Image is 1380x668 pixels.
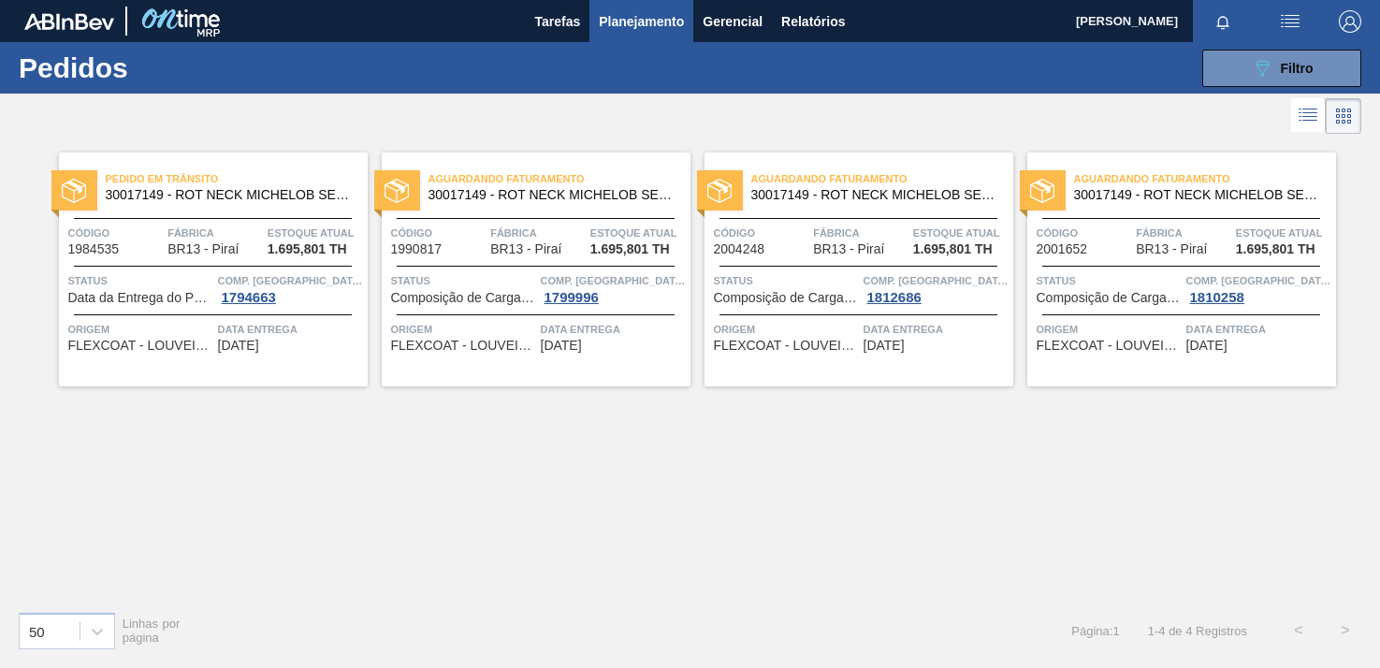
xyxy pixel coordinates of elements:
span: Código [1037,224,1132,242]
span: Gerencial [703,10,763,33]
span: BR13 - Piraí [167,242,239,256]
span: Linhas por página [123,617,181,645]
span: BR13 - Piraí [813,242,884,256]
button: > [1322,607,1369,654]
span: 2004248 [714,242,765,256]
span: FLEXCOAT - LOUVEIRA (SP) [1037,339,1182,353]
span: 25/08/2025 [541,339,582,353]
img: Logout [1339,10,1361,33]
img: TNhmsLtSVTkK8tSr43FrP2fwEKptu5GPRR3wAAAABJRU5ErkJggg== [24,13,114,30]
span: Planejamento [599,10,684,33]
span: FLEXCOAT - LOUVEIRA (SP) [391,339,536,353]
span: Aguardando Faturamento [429,169,690,188]
button: Filtro [1202,50,1361,87]
span: 1.695,801 TH [913,242,993,256]
span: Relatórios [781,10,845,33]
a: statusAguardando Faturamento30017149 - ROT NECK MICHELOB SEM GLUTEN 330ML 429Código2004248Fábrica... [690,152,1013,386]
span: Estoque atual [913,224,1009,242]
span: Código [391,224,487,242]
span: 30017149 - ROT NECK MICHELOB SEM GLUTEN 330ML 429 [1074,188,1321,202]
div: 1794663 [218,290,280,305]
a: Comp. [GEOGRAPHIC_DATA]1810258 [1186,271,1331,305]
span: 30017149 - ROT NECK MICHELOB SEM GLUTEN 330ML 429 [106,188,353,202]
span: Estoque atual [1236,224,1331,242]
span: Fábrica [167,224,263,242]
span: Origem [391,320,536,339]
a: Comp. [GEOGRAPHIC_DATA]1794663 [218,271,363,305]
span: Composição de Carga Aceita [1037,291,1182,305]
span: Aguardando Faturamento [1074,169,1336,188]
span: Página : 1 [1071,624,1119,638]
img: status [707,179,732,203]
span: Código [714,224,809,242]
span: Filtro [1281,61,1314,76]
div: 50 [29,623,45,639]
span: Pedido em Trânsito [106,169,368,188]
span: Data entrega [541,320,686,339]
span: Status [714,271,859,290]
span: 1.695,801 TH [590,242,670,256]
span: Fábrica [490,224,586,242]
a: Comp. [GEOGRAPHIC_DATA]1812686 [864,271,1009,305]
span: 1990817 [391,242,443,256]
span: Origem [714,320,859,339]
span: Código [68,224,164,242]
img: status [385,179,409,203]
span: Fábrica [1136,224,1231,242]
span: Data entrega [1186,320,1331,339]
span: 1 - 4 de 4 Registros [1148,624,1247,638]
a: statusAguardando Faturamento30017149 - ROT NECK MICHELOB SEM GLUTEN 330ML 429Código2001652Fábrica... [1013,152,1336,386]
span: Status [1037,271,1182,290]
span: Comp. Carga [218,271,363,290]
span: 1984535 [68,242,120,256]
span: 30017149 - ROT NECK MICHELOB SEM GLUTEN 330ML 429 [751,188,998,202]
div: 1799996 [541,290,603,305]
span: Comp. Carga [541,271,686,290]
div: 1812686 [864,290,925,305]
a: Comp. [GEOGRAPHIC_DATA]1799996 [541,271,686,305]
span: Fábrica [813,224,908,242]
div: 1810258 [1186,290,1248,305]
span: Origem [1037,320,1182,339]
span: Status [68,271,213,290]
div: Visão em Lista [1291,98,1326,134]
div: Visão em Cards [1326,98,1361,134]
img: userActions [1279,10,1301,33]
span: Composição de Carga Aceita [391,291,536,305]
a: statusAguardando Faturamento30017149 - ROT NECK MICHELOB SEM GLUTEN 330ML 429Código1990817Fábrica... [368,152,690,386]
span: 13/08/2025 [218,339,259,353]
span: 2001652 [1037,242,1088,256]
span: 30017149 - ROT NECK MICHELOB SEM GLUTEN 330ML 429 [429,188,675,202]
span: Origem [68,320,213,339]
a: statusPedido em Trânsito30017149 - ROT NECK MICHELOB SEM GLUTEN 330ML 429Código1984535FábricaBR13... [45,152,368,386]
span: FLEXCOAT - LOUVEIRA (SP) [714,339,859,353]
span: Data entrega [864,320,1009,339]
span: 1.695,801 TH [1236,242,1315,256]
span: Data da Entrega do Pedido Atrasada [68,291,213,305]
span: 13/09/2025 [1186,339,1227,353]
span: Estoque atual [590,224,686,242]
span: Data entrega [218,320,363,339]
h1: Pedidos [19,57,285,79]
span: Composição de Carga Aceita [714,291,859,305]
span: Aguardando Faturamento [751,169,1013,188]
img: status [1030,179,1054,203]
span: FLEXCOAT - LOUVEIRA (SP) [68,339,213,353]
span: 06/09/2025 [864,339,905,353]
span: Estoque atual [268,224,363,242]
span: 1.695,801 TH [268,242,347,256]
img: status [62,179,86,203]
button: < [1275,607,1322,654]
span: Comp. Carga [864,271,1009,290]
span: BR13 - Piraí [1136,242,1207,256]
span: Tarefas [534,10,580,33]
span: Comp. Carga [1186,271,1331,290]
span: Status [391,271,536,290]
span: BR13 - Piraí [490,242,561,256]
button: Notificações [1193,8,1253,35]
